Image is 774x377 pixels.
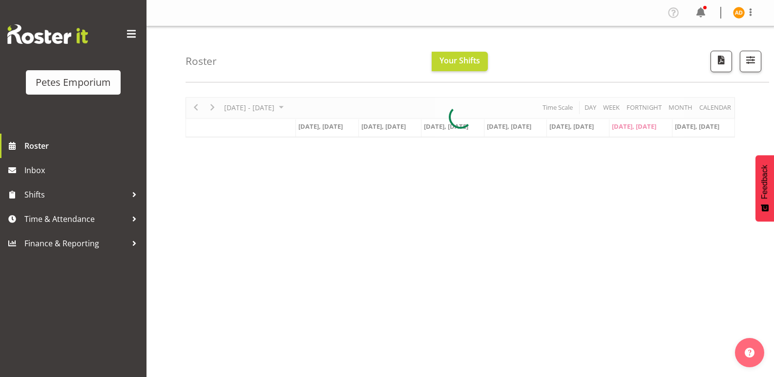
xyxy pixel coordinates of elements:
span: Feedback [760,165,769,199]
button: Download a PDF of the roster according to the set date range. [711,51,732,72]
span: Time & Attendance [24,212,127,226]
img: help-xxl-2.png [745,348,754,357]
img: Rosterit website logo [7,24,88,44]
h4: Roster [186,56,217,67]
button: Filter Shifts [740,51,761,72]
span: Finance & Reporting [24,236,127,251]
span: Inbox [24,163,142,178]
span: Shifts [24,187,127,202]
span: Your Shifts [439,55,480,66]
div: Petes Emporium [36,75,111,90]
button: Your Shifts [432,52,488,71]
img: amelia-denz7002.jpg [733,7,745,19]
span: Roster [24,139,142,153]
button: Feedback - Show survey [755,155,774,221]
